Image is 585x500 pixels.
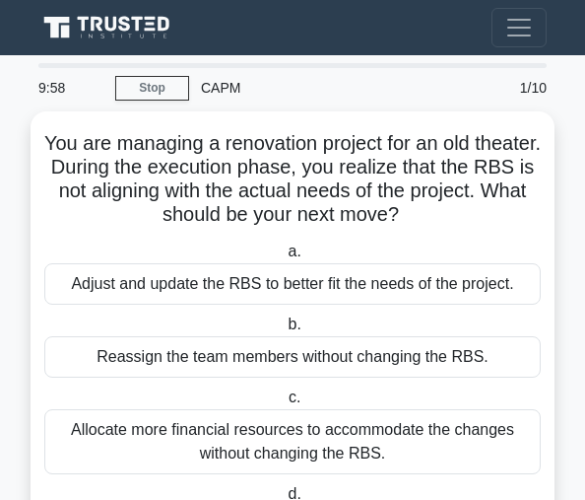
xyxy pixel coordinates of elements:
[189,68,470,107] div: CAPM
[289,316,301,332] span: b.
[27,68,115,107] div: 9:58
[44,263,541,305] div: Adjust and update the RBS to better fit the needs of the project.
[44,409,541,474] div: Allocate more financial resources to accommodate the changes without changing the RBS.
[115,76,189,101] a: Stop
[44,336,541,378] div: Reassign the team members without changing the RBS.
[491,8,547,47] button: Toggle navigation
[470,68,558,107] div: 1/10
[42,131,543,228] h5: You are managing a renovation project for an old theater. During the execution phase, you realize...
[289,243,301,259] span: a.
[289,389,300,405] span: c.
